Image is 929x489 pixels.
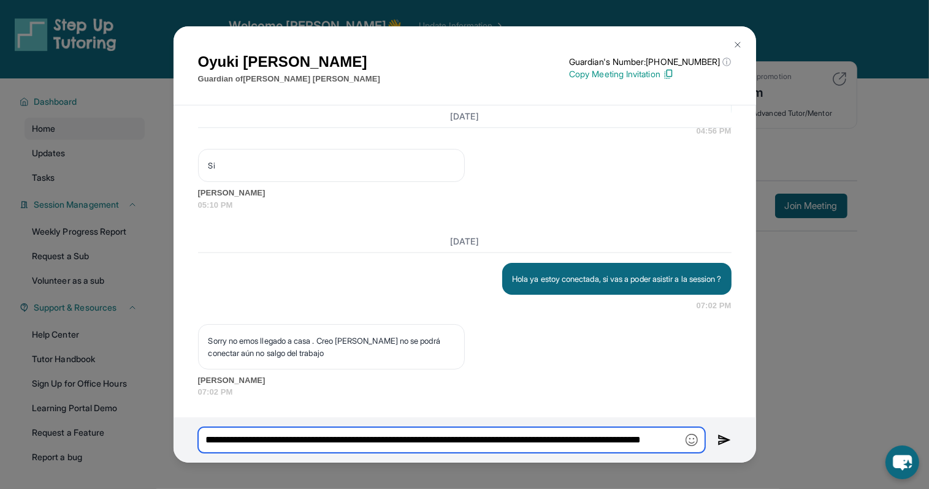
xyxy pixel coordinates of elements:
[569,56,731,68] p: Guardian's Number: [PHONE_NUMBER]
[198,110,732,123] h3: [DATE]
[885,445,919,479] button: chat-button
[512,273,721,285] p: Hola ya estoy conectada, si vas a poder asistir a la session ?
[733,40,743,50] img: Close Icon
[198,73,380,85] p: Guardian of [PERSON_NAME] [PERSON_NAME]
[208,335,454,359] p: Sorry no emos llegado a casa . Creo [PERSON_NAME] no se podrá conectar aún no salgo del trabajo
[663,69,674,80] img: Copy Icon
[717,433,732,447] img: Send icon
[208,159,454,172] p: Si
[697,300,732,312] span: 07:02 PM
[722,56,731,68] span: ⓘ
[198,235,732,248] h3: [DATE]
[198,187,732,199] span: [PERSON_NAME]
[697,125,732,137] span: 04:56 PM
[198,199,732,211] span: 05:10 PM
[198,51,380,73] h1: Oyuki [PERSON_NAME]
[198,374,732,387] span: [PERSON_NAME]
[198,386,732,398] span: 07:02 PM
[569,68,731,80] p: Copy Meeting Invitation
[686,434,698,446] img: Emoji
